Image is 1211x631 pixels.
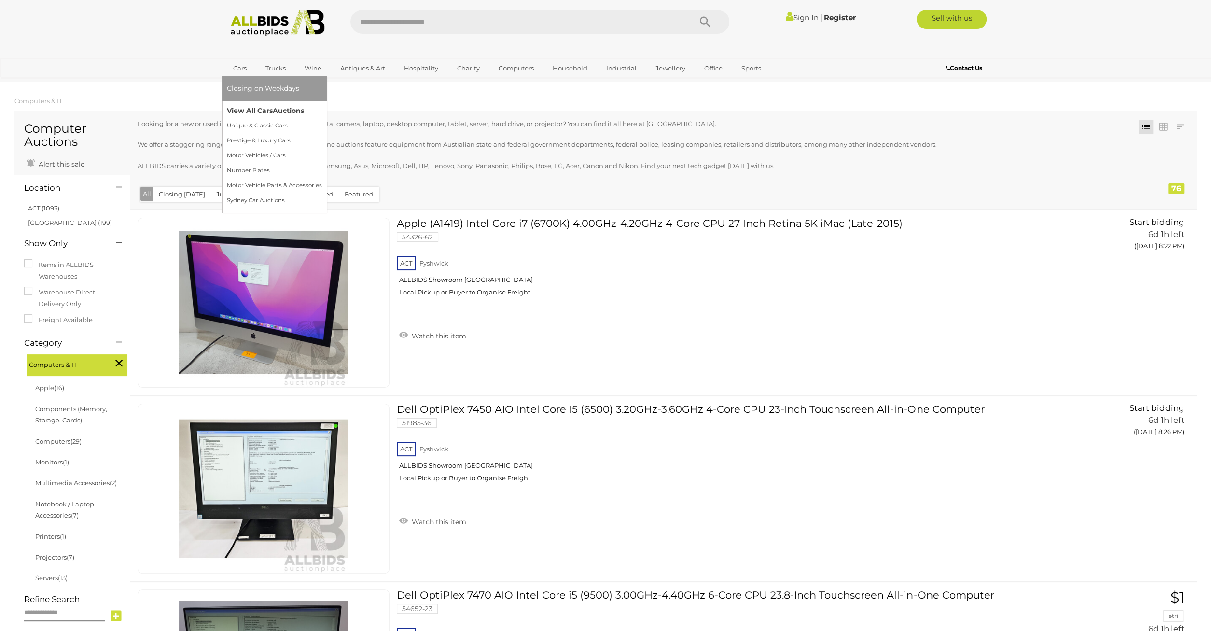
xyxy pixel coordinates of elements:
[24,287,120,309] label: Warehouse Direct - Delivery Only
[786,13,819,22] a: Sign In
[60,533,66,540] span: (1)
[153,187,211,202] button: Closing [DATE]
[404,404,1012,490] a: Dell OptiPlex 7450 AIO Intel Core I5 (6500) 3.20GHz-3.60GHz 4-Core CPU 23-Inch Touchscreen All-in...
[1129,217,1184,227] span: Start bidding
[24,183,102,193] h4: Location
[24,314,93,325] label: Freight Available
[35,405,107,424] a: Components (Memory, Storage, Cards)
[24,122,120,149] h1: Computer Auctions
[600,60,643,76] a: Industrial
[35,437,82,445] a: Computers(29)
[63,458,69,466] span: (1)
[54,384,64,392] span: (16)
[398,60,445,76] a: Hospitality
[1026,404,1187,441] a: Start bidding 6d 1h left ([DATE] 8:26 PM)
[179,404,348,573] img: 51985-36a.jpg
[35,458,69,466] a: Monitors(1)
[824,13,856,22] a: Register
[138,139,1094,150] p: We offer a staggering range of technology products. Our online auctions feature equipment from Au...
[35,553,74,561] a: Projectors(7)
[1170,589,1184,606] span: $1
[735,60,767,76] a: Sports
[29,357,101,370] span: Computers & IT
[179,218,348,387] img: 54326-62a.jpg
[649,60,692,76] a: Jewellery
[397,328,469,342] a: Watch this item
[451,60,486,76] a: Charity
[210,187,256,202] button: Just Listed
[298,60,328,76] a: Wine
[546,60,594,76] a: Household
[397,514,469,528] a: Watch this item
[110,479,117,487] span: (2)
[140,187,153,201] button: All
[36,160,84,168] span: Alert this sale
[945,64,982,71] b: Contact Us
[492,60,540,76] a: Computers
[1026,218,1187,255] a: Start bidding 6d 1h left ([DATE] 8:22 PM)
[71,511,79,519] span: (7)
[698,60,729,76] a: Office
[681,10,729,34] button: Search
[35,500,94,519] a: Notebook / Laptop Accessories(7)
[259,60,292,76] a: Trucks
[35,384,64,392] a: Apple(16)
[138,118,1094,129] p: Looking for a new or used iPhone, Android smartphone, digital camera, laptop, desktop computer, t...
[227,60,253,76] a: Cars
[409,518,466,526] span: Watch this item
[138,160,1094,171] p: ALLBIDS carries a variety of popular brands such as Apple, Samsung, Asus, Microsoft, Dell, HP, Le...
[24,239,102,248] h4: Show Only
[28,204,59,212] a: ACT (1093)
[24,338,102,348] h4: Category
[1168,183,1184,194] div: 76
[24,595,127,604] h4: Refine Search
[339,187,379,202] button: Featured
[409,332,466,340] span: Watch this item
[24,156,87,170] a: Alert this sale
[70,437,82,445] span: (29)
[404,218,1012,304] a: Apple (A1419) Intel Core i7 (6700K) 4.00GHz-4.20GHz 4-Core CPU 27-Inch Retina 5K iMac (Late-2015)...
[35,479,117,487] a: Multimedia Accessories(2)
[225,10,330,36] img: Allbids.com.au
[1129,403,1184,413] span: Start bidding
[24,259,120,282] label: Items in ALLBIDS Warehouses
[917,10,987,29] a: Sell with us
[28,219,112,226] a: [GEOGRAPHIC_DATA] (199)
[58,574,68,582] span: (13)
[14,97,62,105] a: Computers & IT
[820,12,822,23] span: |
[67,553,74,561] span: (7)
[35,574,68,582] a: Servers(13)
[945,63,984,73] a: Contact Us
[334,60,391,76] a: Antiques & Art
[35,533,66,540] a: Printers(1)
